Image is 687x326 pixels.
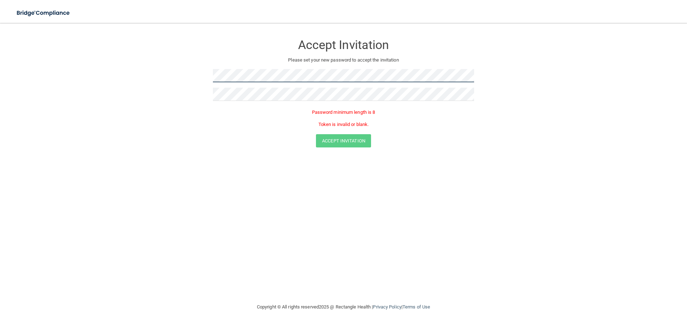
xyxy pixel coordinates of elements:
a: Terms of Use [403,304,430,310]
a: Privacy Policy [373,304,401,310]
p: Password minimum length is 8 [213,108,474,117]
div: Copyright © All rights reserved 2025 @ Rectangle Health | | [213,296,474,318]
img: bridge_compliance_login_screen.278c3ca4.svg [11,6,77,20]
h3: Accept Invitation [213,38,474,52]
button: Accept Invitation [316,134,371,147]
p: Please set your new password to accept the invitation [218,56,469,64]
p: Token is invalid or blank. [213,120,474,129]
